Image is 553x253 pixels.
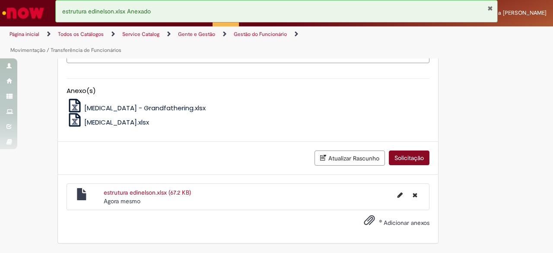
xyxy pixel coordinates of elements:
span: [MEDICAL_DATA].xlsx [84,118,149,127]
button: Adicionar anexos [362,212,377,232]
button: Atualizar Rascunho [315,151,385,166]
a: Página inicial [10,31,39,38]
span: Ieda [PERSON_NAME] [490,9,547,16]
h5: Anexo(s) [67,87,429,95]
button: Excluir estrutura edinelson.xlsx [407,188,423,202]
img: ServiceNow [1,4,45,22]
button: Fechar Notificação [487,5,493,12]
span: Agora mesmo [104,197,140,205]
a: Gestão do Funcionário [234,31,287,38]
a: Movimentação / Transferência de Funcionários [10,47,121,54]
button: Editar nome de arquivo estrutura edinelson.xlsx [392,188,408,202]
span: estrutura edinelson.xlsx Anexado [62,7,151,15]
a: Gente e Gestão [178,31,215,38]
a: [MEDICAL_DATA].xlsx [67,118,149,127]
a: Service Catalog [122,31,159,38]
a: Todos os Catálogos [58,31,104,38]
ul: Trilhas de página [6,26,362,58]
span: [MEDICAL_DATA] - Grandfathering.xlsx [84,103,206,112]
time: 27/08/2025 15:14:06 [104,197,140,205]
a: estrutura edinelson.xlsx (67.2 KB) [104,189,191,196]
span: Adicionar anexos [384,219,429,227]
a: [MEDICAL_DATA] - Grandfathering.xlsx [67,103,206,112]
button: Solicitação [389,151,429,165]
